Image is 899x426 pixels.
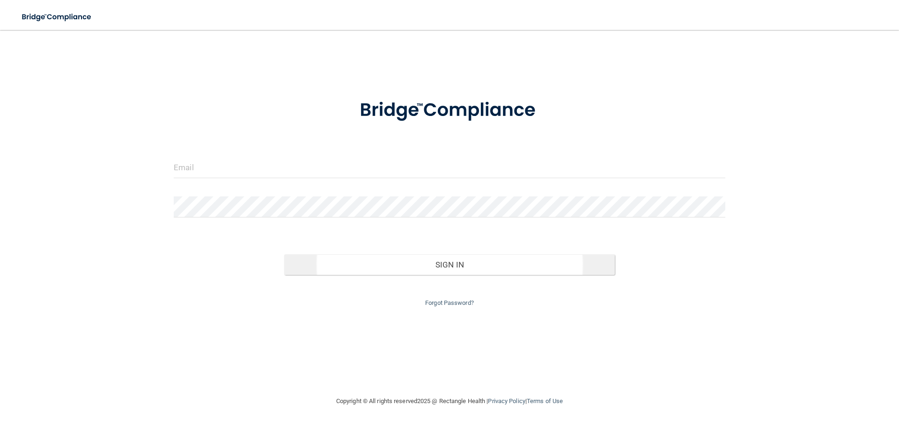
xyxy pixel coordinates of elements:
[279,386,620,416] div: Copyright © All rights reserved 2025 @ Rectangle Health | |
[284,254,615,275] button: Sign In
[174,157,725,178] input: Email
[425,299,474,306] a: Forgot Password?
[488,397,525,404] a: Privacy Policy
[527,397,563,404] a: Terms of Use
[737,360,888,397] iframe: Drift Widget Chat Controller
[14,7,100,27] img: bridge_compliance_login_screen.278c3ca4.svg
[340,86,559,135] img: bridge_compliance_login_screen.278c3ca4.svg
